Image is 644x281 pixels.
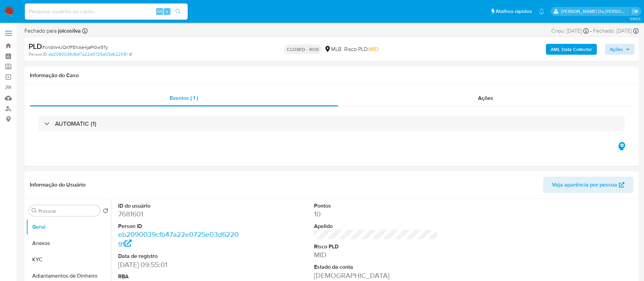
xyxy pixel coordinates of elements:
dt: RBA [118,273,242,280]
b: PLD [29,41,42,52]
span: Ações [610,44,623,55]
button: AML Data Collector [546,44,597,55]
span: MID [369,45,379,53]
input: Pesquise usuários ou casos... [25,7,188,16]
span: # cnGW4JQKfFEhAe4jaPl0w9Ty [42,44,108,51]
dd: MID [314,250,438,260]
button: Anexos [26,235,111,251]
a: eb2090039cfb47a22e0725e03d622091 [49,51,132,57]
dt: Estado da conta [314,263,438,271]
p: joice.osilva@mercadopago.com.br [561,8,630,15]
button: Geral [26,219,111,235]
dt: Risco PLD [314,243,438,250]
div: Criou: [DATE] [551,27,589,35]
button: KYC [26,251,111,268]
dd: 7681601 [118,209,242,219]
button: Ações [605,44,634,55]
span: Fechado para [24,27,81,35]
a: Notificações [539,8,545,14]
b: Person ID [29,51,47,57]
span: Ações [478,94,493,102]
dt: Apelido [314,223,438,230]
b: joicosilva [57,27,81,35]
button: Retornar ao pedido padrão [103,208,108,215]
dt: Person ID [118,223,242,230]
dt: Data de registro [118,252,242,260]
dd: [DATE] 09:55:01 [118,260,242,269]
dt: ID do usuário [118,202,242,210]
dd: [DEMOGRAPHIC_DATA] [314,271,438,280]
a: Sair [632,8,639,15]
h1: Informação do Caso [30,72,633,79]
button: Veja aparência por pessoa [543,177,633,193]
span: Atalhos rápidos [496,8,532,15]
h3: AUTOMATIC (1) [55,120,96,127]
span: Veja aparência por pessoa [552,177,617,193]
span: Risco PLD: [344,46,379,53]
span: - [590,27,592,35]
dd: 10 [314,209,438,219]
input: Procurar [38,208,97,214]
button: Procurar [32,208,37,213]
div: Fechado: [DATE] [593,27,639,35]
div: AUTOMATIC (1) [38,116,625,131]
b: AML Data Collector [551,44,592,55]
h1: Informação do Usuário [30,181,86,188]
dt: Pontos [314,202,438,210]
span: Alt [157,8,162,15]
button: search-icon [171,7,185,16]
p: CLOSED - ROS [284,45,321,54]
a: eb2090039cfb47a22e0725e03d622091 [118,229,239,249]
span: s [166,8,168,15]
span: Eventos ( 1 ) [170,94,198,102]
div: MLB [324,46,342,53]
